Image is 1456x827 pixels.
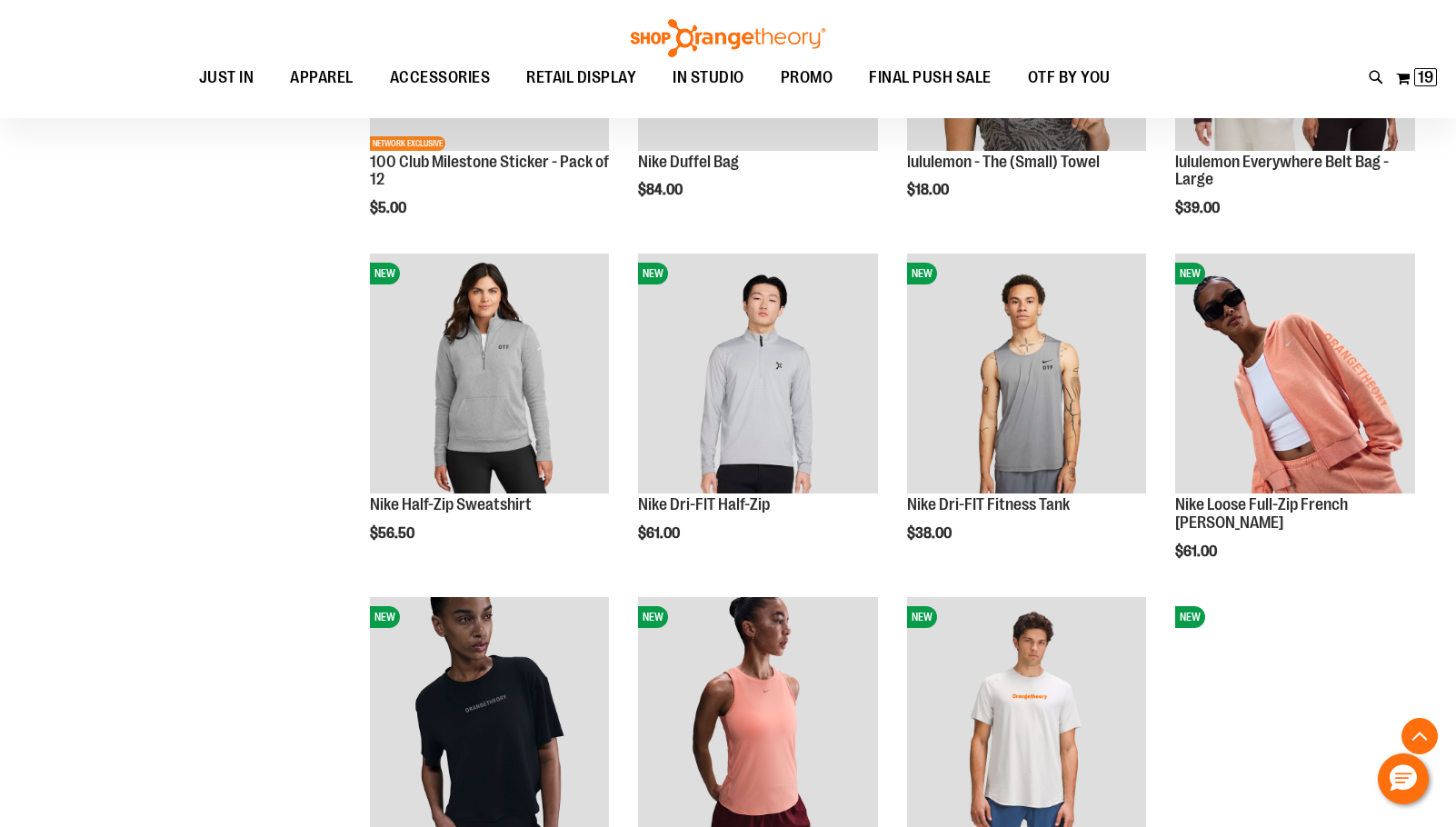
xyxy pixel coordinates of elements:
span: NEW [370,263,400,284]
div: product [898,244,1156,588]
span: FINAL PUSH SALE [869,57,992,98]
span: ACCESSORIES [390,57,491,98]
a: FINAL PUSH SALE [851,57,1010,99]
span: $61.00 [1175,543,1220,560]
span: $5.00 [370,200,409,216]
span: NEW [1175,263,1205,284]
span: $84.00 [638,182,685,198]
a: Nike Loose Full-Zip French [PERSON_NAME] [1175,495,1348,532]
a: Nike Dri-FIT Half-Zip [638,495,770,513]
span: NEW [907,263,937,284]
img: Nike Half-Zip Sweatshirt [370,254,610,493]
span: NEW [370,606,400,628]
a: JUST IN [181,57,273,98]
div: product [361,244,619,588]
span: $18.00 [907,182,952,198]
a: Nike Loose Full-Zip French Terry HoodieNEW [1175,254,1415,496]
a: Nike Dri-FIT Fitness TankNEW [907,254,1147,496]
span: APPAREL [290,57,354,98]
a: Nike Dri-FIT Fitness Tank [907,495,1070,513]
span: NEW [907,606,937,628]
button: Hello, have a question? Let’s chat. [1378,753,1429,804]
span: RETAIL DISPLAY [526,57,636,98]
a: RETAIL DISPLAY [508,57,654,99]
div: product [1166,244,1424,605]
span: IN STUDIO [673,57,744,98]
span: PROMO [781,57,833,98]
span: NEW [638,263,668,284]
a: Nike Duffel Bag [638,153,739,171]
img: Nike Dri-FIT Fitness Tank [907,254,1147,493]
span: NETWORK EXCLUSIVE [370,136,445,151]
a: APPAREL [272,57,372,99]
button: Back To Top [1401,718,1438,754]
a: Nike Half-Zip SweatshirtNEW [370,254,610,496]
a: lululemon Everywhere Belt Bag - Large [1175,153,1389,189]
a: IN STUDIO [654,57,763,99]
a: Nike Dri-FIT Half-ZipNEW [638,254,878,496]
a: OTF BY YOU [1010,57,1129,99]
img: Nike Loose Full-Zip French Terry Hoodie [1175,254,1415,493]
a: Nike Half-Zip Sweatshirt [370,495,532,513]
span: JUST IN [199,57,254,98]
a: 100 Club Milestone Sticker - Pack of 12 [370,153,609,189]
img: Shop Orangetheory [628,19,828,57]
span: OTF BY YOU [1028,57,1111,98]
a: lululemon - The (Small) Towel [907,153,1100,171]
div: product [629,244,887,588]
span: $39.00 [1175,200,1222,216]
span: $56.50 [370,525,417,542]
span: 19 [1418,68,1433,86]
span: $61.00 [638,525,683,542]
a: ACCESSORIES [372,57,509,99]
span: $38.00 [907,525,954,542]
span: NEW [1175,606,1205,628]
a: PROMO [763,57,852,99]
img: Nike Dri-FIT Half-Zip [638,254,878,493]
span: NEW [638,606,668,628]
